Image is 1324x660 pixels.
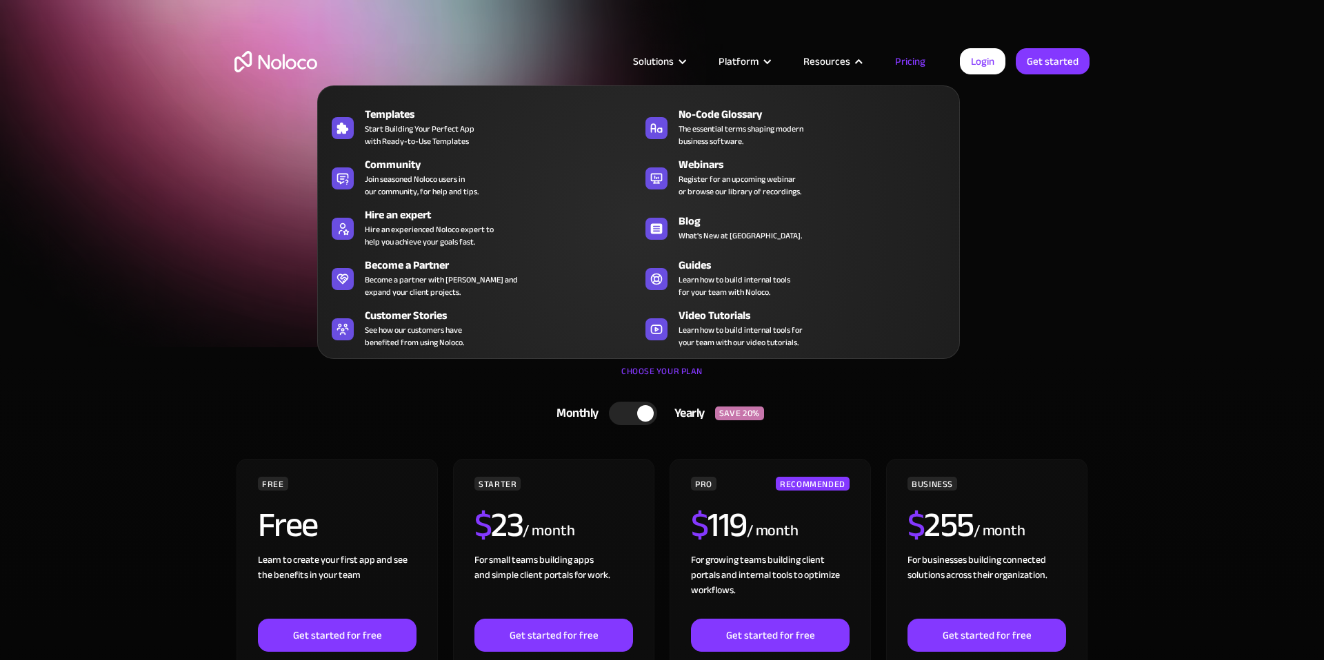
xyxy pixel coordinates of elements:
[679,274,790,298] span: Learn how to build internal tools for your team with Noloco.
[657,403,715,424] div: Yearly
[679,229,802,242] span: What's New at [GEOGRAPHIC_DATA].
[365,207,645,223] div: Hire an expert
[907,477,957,491] div: BUSINESS
[474,553,633,619] div: For small teams building apps and simple client portals for work. ‍
[258,619,417,652] a: Get started for free
[803,52,850,70] div: Resources
[639,204,952,251] a: BlogWhat's New at [GEOGRAPHIC_DATA].
[639,103,952,150] a: No-Code GlossaryThe essential terms shaping modernbusiness software.
[616,52,701,70] div: Solutions
[679,106,959,123] div: No-Code Glossary
[679,213,959,229] div: Blog
[715,406,764,420] div: SAVE 20%
[701,52,786,70] div: Platform
[679,123,803,147] span: The essential terms shaping modern business software.
[691,477,716,491] div: PRO
[691,619,850,652] a: Get started for free
[325,154,639,200] a: CommunityJoin seasoned Noloco users inour community, for help and tips.
[691,508,747,542] h2: 119
[365,123,474,147] span: Start Building Your Perfect App with Ready-to-Use Templates
[234,361,1090,395] div: CHOOSE YOUR PLAN
[523,520,574,542] div: / month
[325,305,639,351] a: Customer StoriesSee how our customers havebenefited from using Noloco.
[234,214,1090,234] h2: Start for free. Upgrade to support your business at any stage.
[365,106,645,123] div: Templates
[234,51,317,72] a: home
[325,103,639,150] a: TemplatesStart Building Your Perfect Appwith Ready-to-Use Templates
[1016,48,1090,74] a: Get started
[776,477,850,491] div: RECOMMENDED
[317,66,960,359] nav: Resources
[365,307,645,324] div: Customer Stories
[365,223,494,248] div: Hire an experienced Noloco expert to help you achieve your goals fast.
[639,254,952,301] a: GuidesLearn how to build internal toolsfor your team with Noloco.
[639,305,952,351] a: Video TutorialsLearn how to build internal tools foryour team with our video tutorials.
[907,493,925,557] span: $
[258,477,288,491] div: FREE
[786,52,878,70] div: Resources
[679,173,801,198] span: Register for an upcoming webinar or browse our library of recordings.
[679,324,803,349] span: Learn how to build internal tools for your team with our video tutorials.
[234,117,1090,200] h1: Flexible Pricing Designed for Business
[679,257,959,274] div: Guides
[474,493,492,557] span: $
[679,307,959,324] div: Video Tutorials
[691,493,708,557] span: $
[719,52,759,70] div: Platform
[639,154,952,200] a: WebinarsRegister for an upcoming webinaror browse our library of recordings.
[539,403,609,424] div: Monthly
[325,204,639,251] a: Hire an expertHire an experienced Noloco expert tohelp you achieve your goals fast.
[325,254,639,301] a: Become a PartnerBecome a partner with [PERSON_NAME] andexpand your client projects.
[365,274,518,298] div: Become a partner with [PERSON_NAME] and expand your client projects.
[474,508,523,542] h2: 23
[474,477,521,491] div: STARTER
[679,156,959,173] div: Webinars
[907,619,1066,652] a: Get started for free
[747,520,799,542] div: / month
[633,52,674,70] div: Solutions
[960,48,1005,74] a: Login
[878,52,943,70] a: Pricing
[907,508,974,542] h2: 255
[474,619,633,652] a: Get started for free
[907,553,1066,619] div: For businesses building connected solutions across their organization. ‍
[258,508,318,542] h2: Free
[365,324,464,349] span: See how our customers have benefited from using Noloco.
[365,156,645,173] div: Community
[365,257,645,274] div: Become a Partner
[258,553,417,619] div: Learn to create your first app and see the benefits in your team ‍
[365,173,479,198] span: Join seasoned Noloco users in our community, for help and tips.
[974,520,1025,542] div: / month
[691,553,850,619] div: For growing teams building client portals and internal tools to optimize workflows.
